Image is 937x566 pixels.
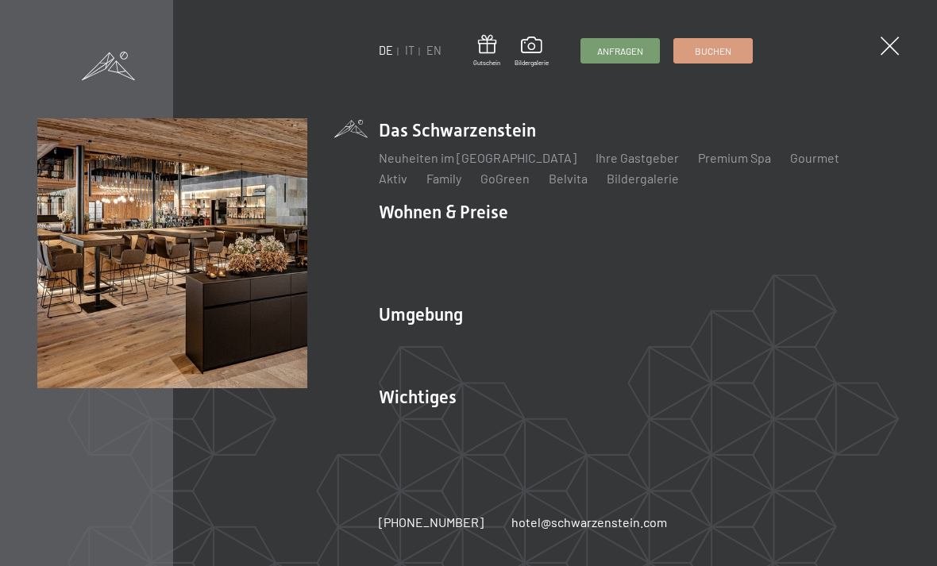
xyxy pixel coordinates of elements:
[379,514,484,529] span: [PHONE_NUMBER]
[515,59,549,67] span: Bildergalerie
[379,514,484,531] a: [PHONE_NUMBER]
[515,37,549,67] a: Bildergalerie
[426,171,461,186] a: Family
[379,150,576,165] a: Neuheiten im [GEOGRAPHIC_DATA]
[480,171,530,186] a: GoGreen
[596,150,679,165] a: Ihre Gastgeber
[698,150,771,165] a: Premium Spa
[674,39,752,63] a: Buchen
[695,44,731,58] span: Buchen
[790,150,839,165] a: Gourmet
[379,44,393,57] a: DE
[549,171,588,186] a: Belvita
[511,514,667,531] a: hotel@schwarzenstein.com
[607,171,679,186] a: Bildergalerie
[379,171,407,186] a: Aktiv
[473,59,500,67] span: Gutschein
[581,39,659,63] a: Anfragen
[405,44,415,57] a: IT
[473,35,500,67] a: Gutschein
[597,44,643,58] span: Anfragen
[426,44,442,57] a: EN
